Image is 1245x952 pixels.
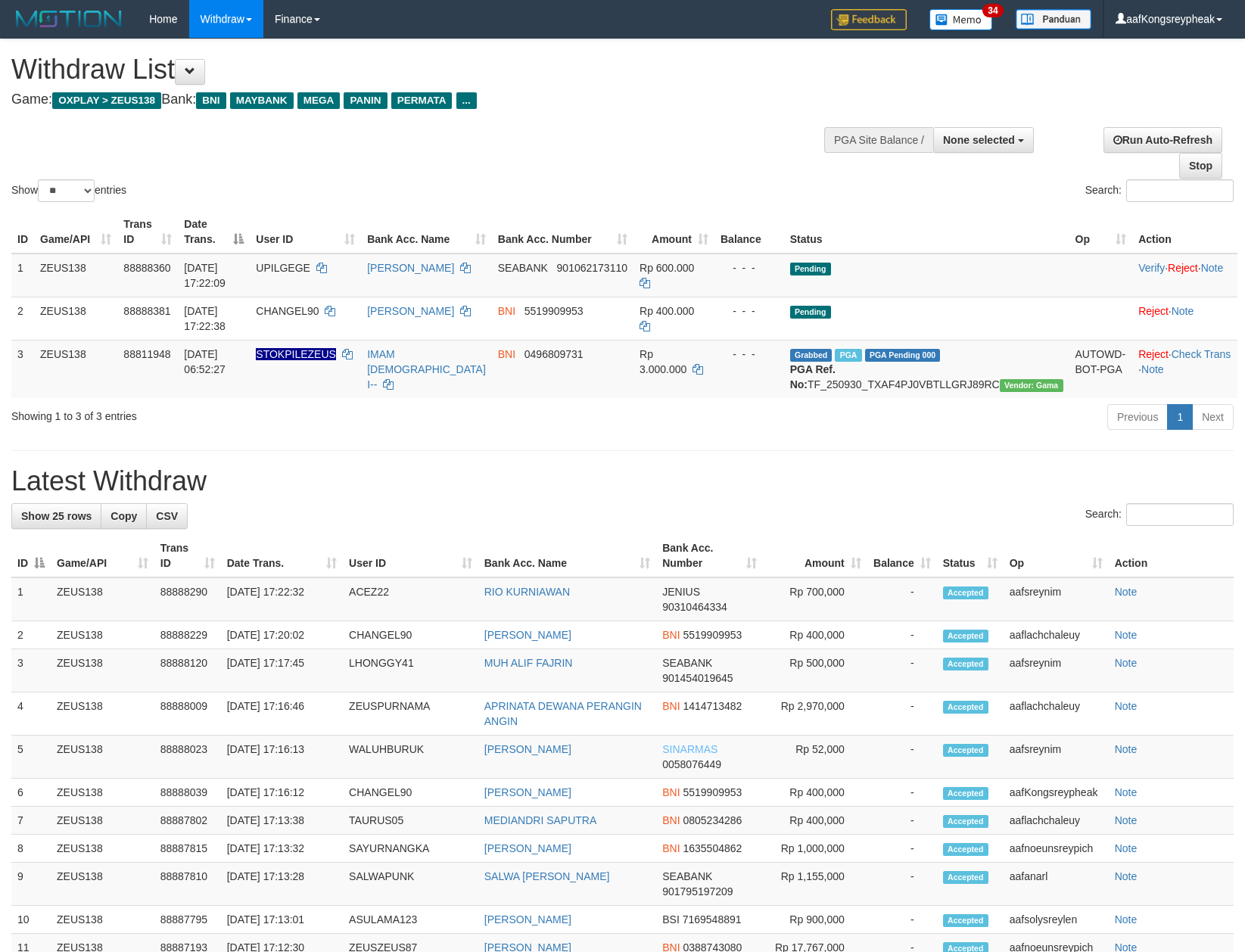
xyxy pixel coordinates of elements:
span: OXPLAY > ZEUS138 [52,92,161,109]
span: BNI [498,305,515,317]
span: Accepted [943,843,988,856]
td: - [867,649,937,692]
span: MEGA [297,92,341,109]
td: ZEUS138 [51,807,154,835]
span: Copy 0805234286 to clipboard [683,814,742,826]
a: Show 25 rows [11,503,101,529]
span: Copy 7169548891 to clipboard [683,913,742,926]
span: BNI [196,92,226,109]
td: 1 [11,254,34,297]
td: SAYURNANGKA [343,835,478,863]
td: 88888023 [154,736,221,779]
th: Trans ID: activate to sort column ascending [117,210,178,254]
a: Note [1115,657,1138,669]
a: 1 [1167,404,1193,430]
td: 3 [11,649,51,692]
input: Search: [1126,503,1234,526]
span: Rp 3.000.000 [640,348,686,375]
span: 34 [982,4,1003,17]
td: ZEUS138 [51,779,154,807]
b: PGA Ref. No: [790,363,836,390]
a: Run Auto-Refresh [1103,127,1222,153]
td: 1 [11,577,51,621]
td: [DATE] 17:13:28 [221,863,343,906]
a: Reject [1138,305,1169,317]
a: Note [1115,842,1138,854]
td: 88888039 [154,779,221,807]
div: PGA Site Balance / [824,127,933,153]
span: Copy 5519909953 to clipboard [683,786,742,798]
div: - - - [721,260,778,275]
span: Accepted [943,871,988,884]
span: Rp 400.000 [640,305,694,317]
span: Accepted [943,914,988,927]
a: Next [1192,404,1234,430]
th: Bank Acc. Number: activate to sort column ascending [656,534,763,577]
td: ZEUS138 [34,254,117,297]
td: - [867,906,937,934]
th: ID: activate to sort column descending [11,534,51,577]
td: Rp 1,155,000 [763,863,867,906]
td: [DATE] 17:13:01 [221,906,343,934]
a: Reject [1168,262,1198,274]
span: Copy 0496809731 to clipboard [524,348,584,360]
td: 88888229 [154,621,221,649]
span: Copy 901795197209 to clipboard [662,885,733,898]
td: ACEZ22 [343,577,478,621]
th: Balance [714,210,784,254]
span: Pending [790,263,831,275]
td: TF_250930_TXAF4PJ0VBTLLGRJ89RC [784,340,1069,398]
a: Note [1115,743,1138,755]
span: Accepted [943,586,988,599]
a: [PERSON_NAME] [484,842,571,854]
td: CHANGEL90 [343,779,478,807]
span: [DATE] 06:52:27 [184,348,226,375]
td: ZEUSPURNAMA [343,692,478,736]
img: Feedback.jpg [831,9,907,30]
td: ZEUS138 [51,736,154,779]
td: [DATE] 17:13:32 [221,835,343,863]
a: Note [1115,913,1138,926]
td: · · [1132,254,1237,297]
th: User ID: activate to sort column ascending [343,534,478,577]
a: RIO KURNIAWAN [484,586,570,598]
span: Vendor URL: https://trx31.1velocity.biz [1000,379,1063,392]
span: SEABANK [662,870,712,882]
th: Amount: activate to sort column ascending [763,534,867,577]
td: ZEUS138 [51,692,154,736]
span: Marked by aafsreyleap [835,349,861,362]
span: Copy 1635504862 to clipboard [683,842,742,854]
td: 88888290 [154,577,221,621]
a: Verify [1138,262,1165,274]
span: Copy 90310464334 to clipboard [662,601,727,613]
a: Note [1115,870,1138,882]
td: ZEUS138 [51,863,154,906]
a: [PERSON_NAME] [484,786,571,798]
span: Rp 600.000 [640,262,694,274]
span: CSV [156,510,178,522]
th: ID [11,210,34,254]
a: SALWA [PERSON_NAME] [484,870,610,882]
span: Grabbed [790,349,833,362]
span: Show 25 rows [21,510,92,522]
td: aafsreynim [1004,577,1109,621]
td: 8 [11,835,51,863]
td: 88888009 [154,692,221,736]
td: 88887810 [154,863,221,906]
th: Amount: activate to sort column ascending [633,210,714,254]
a: Note [1115,629,1138,641]
span: Accepted [943,787,988,800]
span: Copy 901062173110 to clipboard [557,262,627,274]
td: - [867,736,937,779]
img: MOTION_logo.png [11,8,126,30]
span: Accepted [943,815,988,828]
select: Showentries [38,179,95,202]
th: Game/API: activate to sort column ascending [51,534,154,577]
th: Status: activate to sort column ascending [937,534,1004,577]
span: PGA Pending [865,349,941,362]
span: JENIUS [662,586,700,598]
span: Copy 1414713482 to clipboard [683,700,742,712]
span: PERMATA [391,92,453,109]
a: Previous [1107,404,1168,430]
td: Rp 700,000 [763,577,867,621]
